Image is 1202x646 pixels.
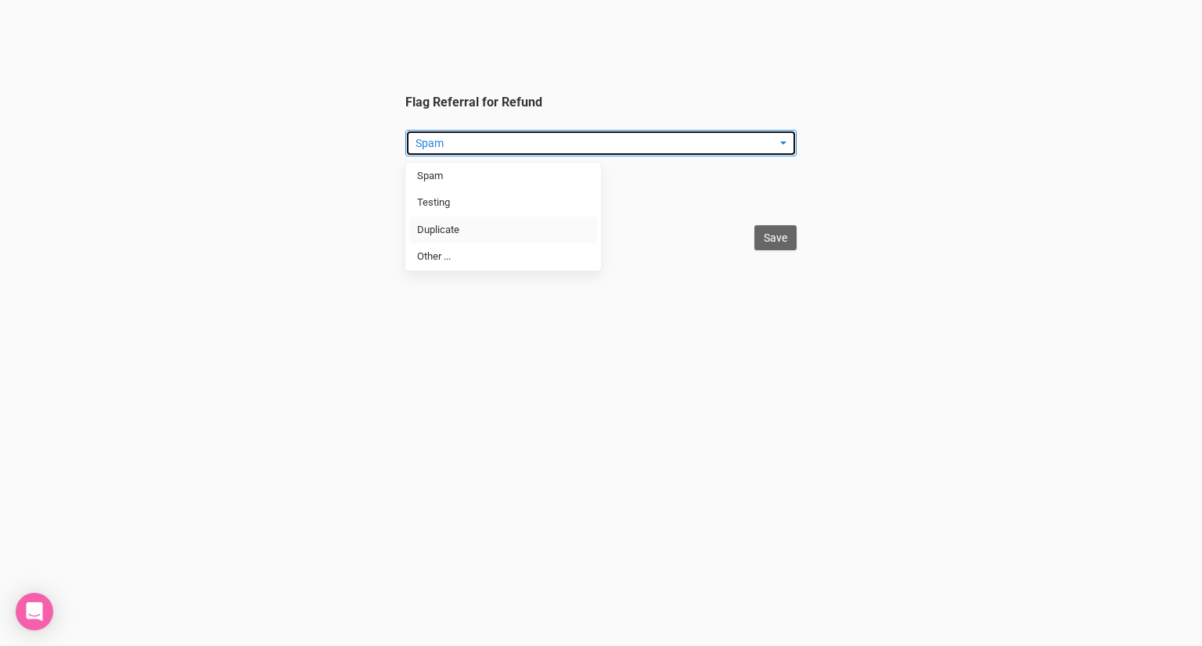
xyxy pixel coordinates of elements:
span: Duplicate [417,223,459,238]
span: Spam [417,169,443,184]
span: Other ... [417,249,451,264]
input: Save [754,225,797,250]
div: Open Intercom Messenger [16,593,53,630]
button: Spam [405,130,797,156]
span: Spam [416,135,776,151]
legend: Flag Referral for Refund [405,94,797,214]
span: Testing [417,196,450,210]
